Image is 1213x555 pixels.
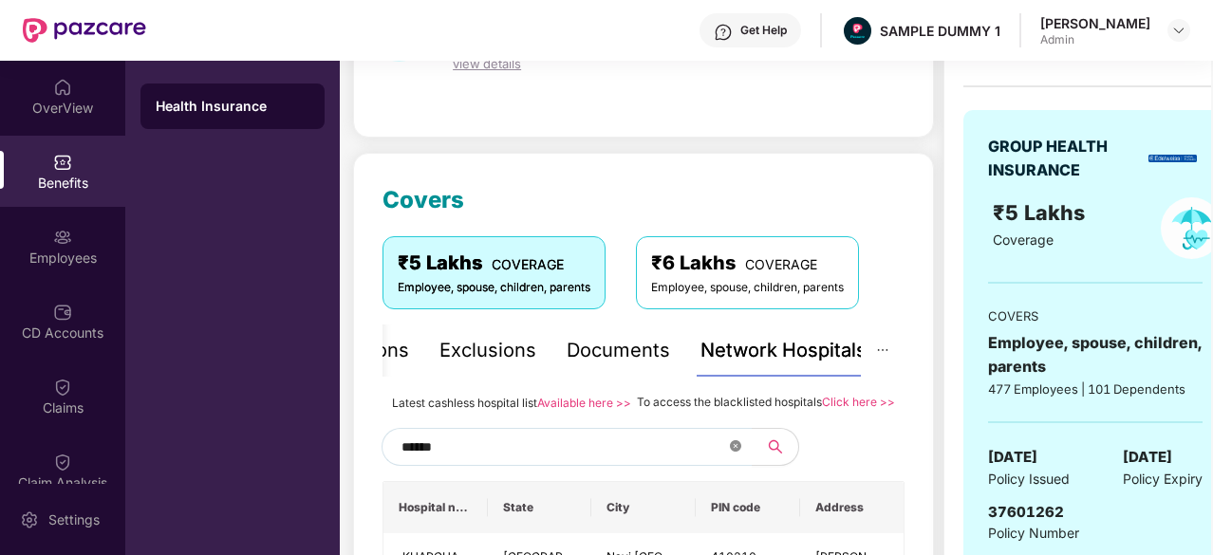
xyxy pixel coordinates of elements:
[53,78,72,97] img: svg+xml;base64,PHN2ZyBpZD0iSG9tZSIgeG1sbnM9Imh0dHA6Ly93d3cudzMub3JnLzIwMDAvc3ZnIiB3aWR0aD0iMjAiIG...
[714,23,733,42] img: svg+xml;base64,PHN2ZyBpZD0iSGVscC0zMngzMiIgeG1sbnM9Imh0dHA6Ly93d3cudzMub3JnLzIwMDAvc3ZnIiB3aWR0aD...
[567,336,670,365] div: Documents
[591,482,696,533] th: City
[399,500,473,515] span: Hospital name
[988,525,1079,541] span: Policy Number
[880,22,1000,40] div: SAMPLE DUMMY 1
[398,249,590,278] div: ₹5 Lakhs
[398,279,590,297] div: Employee, spouse, children, parents
[53,153,72,172] img: svg+xml;base64,PHN2ZyBpZD0iQmVuZWZpdHMiIHhtbG5zPSJodHRwOi8vd3d3LnczLm9yZy8yMDAwL3N2ZyIgd2lkdGg9Ij...
[20,510,39,529] img: svg+xml;base64,PHN2ZyBpZD0iU2V0dGluZy0yMHgyMCIgeG1sbnM9Imh0dHA6Ly93d3cudzMub3JnLzIwMDAvc3ZnIiB3aW...
[730,440,741,452] span: close-circle
[730,438,741,456] span: close-circle
[745,256,817,272] span: COVERAGE
[861,324,905,377] button: ellipsis
[993,231,1054,248] span: Coverage
[700,336,867,365] div: Network Hospitals
[988,379,1203,398] div: 477 Employees | 101 Dependents
[492,256,564,272] span: COVERAGE
[43,510,105,529] div: Settings
[383,186,464,213] span: Covers
[651,279,844,297] div: Employee, spouse, children, parents
[988,306,1203,325] div: COVERS
[488,482,592,533] th: State
[988,331,1203,379] div: Employee, spouse, children, parents
[392,396,537,410] span: Latest cashless hospital list
[453,56,521,71] span: view details
[844,17,871,45] img: Pazcare_Alternative_logo-01-01.png
[1040,14,1150,32] div: [PERSON_NAME]
[988,503,1064,521] span: 37601262
[993,200,1091,225] span: ₹5 Lakhs
[1148,155,1197,162] img: insurerLogo
[815,500,889,515] span: Address
[537,396,631,410] a: Available here >>
[988,446,1037,469] span: [DATE]
[800,482,905,533] th: Address
[53,303,72,322] img: svg+xml;base64,PHN2ZyBpZD0iQ0RfQWNjb3VudHMiIGRhdGEtbmFtZT0iQ0QgQWNjb3VudHMiIHhtbG5zPSJodHRwOi8vd3...
[876,343,889,357] span: ellipsis
[23,18,146,43] img: New Pazcare Logo
[740,23,787,38] div: Get Help
[1040,32,1150,47] div: Admin
[696,482,800,533] th: PIN code
[752,428,799,466] button: search
[383,482,488,533] th: Hospital name
[988,469,1070,490] span: Policy Issued
[53,378,72,397] img: svg+xml;base64,PHN2ZyBpZD0iQ2xhaW0iIHhtbG5zPSJodHRwOi8vd3d3LnczLm9yZy8yMDAwL3N2ZyIgd2lkdGg9IjIwIi...
[822,395,895,409] a: Click here >>
[651,249,844,278] div: ₹6 Lakhs
[156,97,309,116] div: Health Insurance
[53,228,72,247] img: svg+xml;base64,PHN2ZyBpZD0iRW1wbG95ZWVzIiB4bWxucz0iaHR0cDovL3d3dy53My5vcmcvMjAwMC9zdmciIHdpZHRoPS...
[637,395,822,409] span: To access the blacklisted hospitals
[53,453,72,472] img: svg+xml;base64,PHN2ZyBpZD0iQ2xhaW0iIHhtbG5zPSJodHRwOi8vd3d3LnczLm9yZy8yMDAwL3N2ZyIgd2lkdGg9IjIwIi...
[752,439,798,454] span: search
[1123,446,1172,469] span: [DATE]
[1171,23,1186,38] img: svg+xml;base64,PHN2ZyBpZD0iRHJvcGRvd24tMzJ4MzIiIHhtbG5zPSJodHRwOi8vd3d3LnczLm9yZy8yMDAwL3N2ZyIgd2...
[1123,469,1203,490] span: Policy Expiry
[439,336,536,365] div: Exclusions
[988,135,1142,182] div: GROUP HEALTH INSURANCE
